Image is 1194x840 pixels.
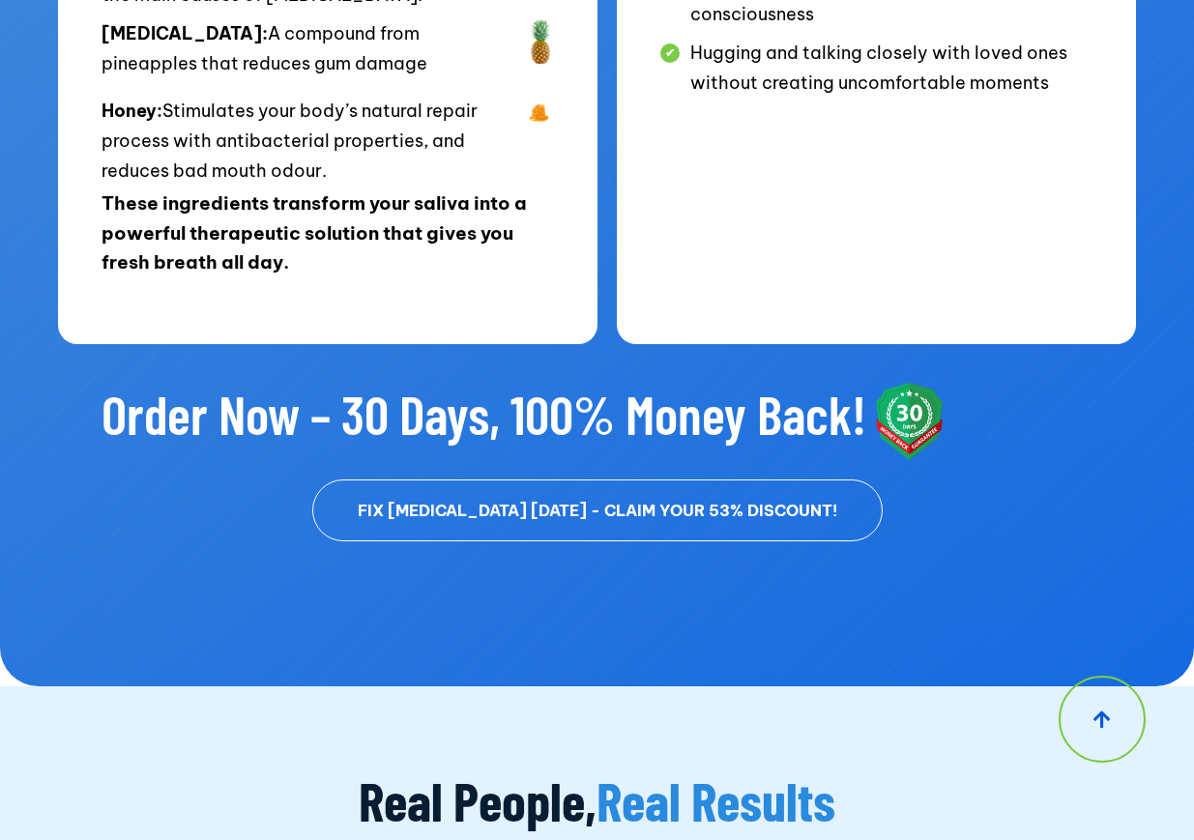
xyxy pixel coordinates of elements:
[527,18,554,65] img: Pineapple_shutterstock_1911720508-copy-1.png
[58,383,996,460] h2: Order Now – 30 Days, 100% Money Back!
[102,22,268,44] strong: [MEDICAL_DATA]:
[36,773,1159,827] h2: Real People,
[358,503,837,518] span: FIX [MEDICAL_DATA] [DATE] - CLAIM YOUR 53% DISCOUNT!
[102,96,515,186] div: Stimulates your body’s natural repair process with antibacterial properties, and reduces bad mout...
[597,768,835,832] span: Real Results
[524,101,553,125] img: honey_shutterstock_1070882786-removebg-preview-1.png
[102,100,162,122] strong: Honey:
[102,18,518,78] div: A compound from pineapples that reduces gum damage
[660,38,1093,98] div: Hugging and talking closely with loved ones without creating uncomfortable moments
[102,191,527,274] strong: These ingredients transform your saliva into a powerful therapeutic solution that gives you fresh...
[312,479,883,541] a: FIX [MEDICAL_DATA] [DATE] - CLAIM YOUR 53% DISCOUNT!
